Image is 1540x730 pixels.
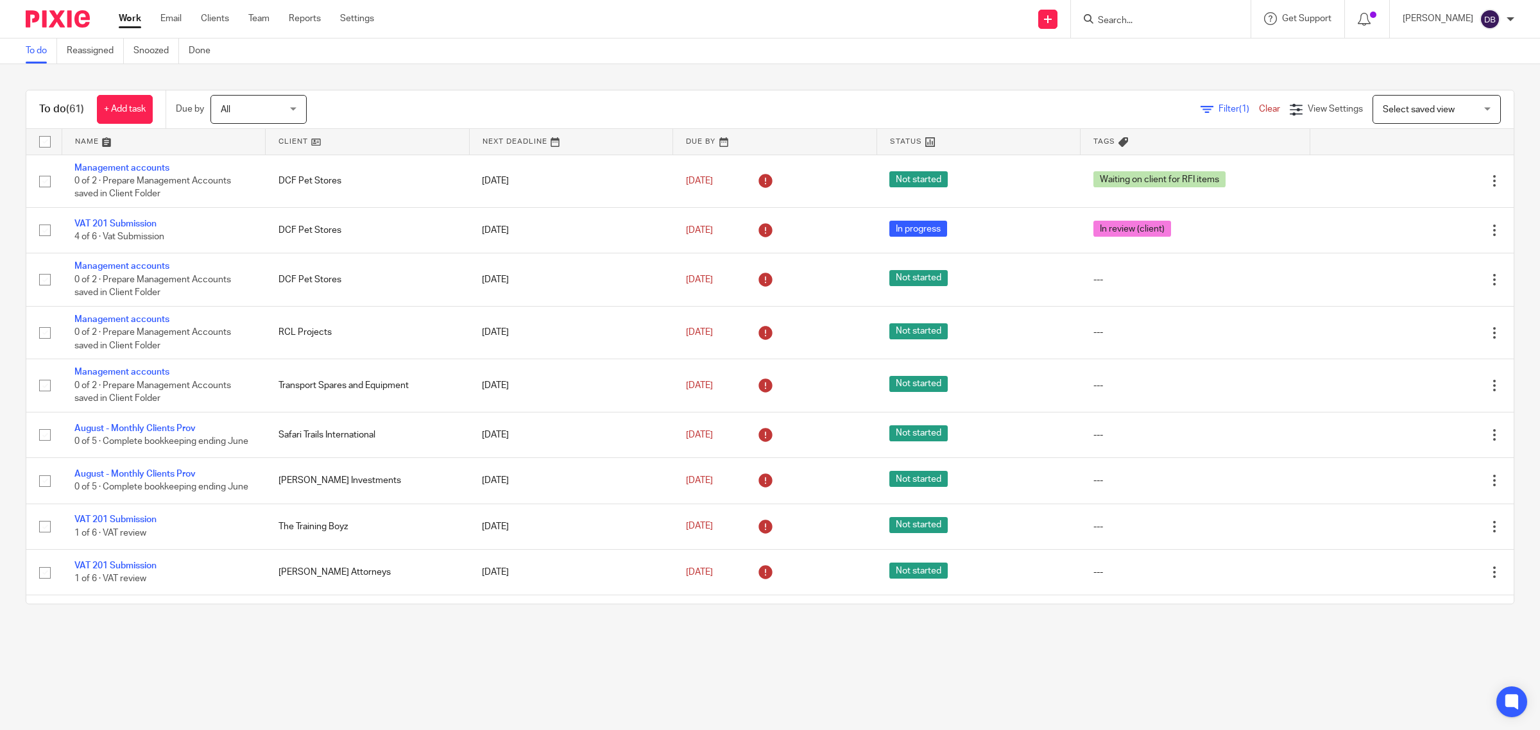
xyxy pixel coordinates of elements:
[469,504,673,549] td: [DATE]
[266,458,470,504] td: [PERSON_NAME] Investments
[340,12,374,25] a: Settings
[686,226,713,235] span: [DATE]
[266,359,470,412] td: Transport Spares and Equipment
[889,471,948,487] span: Not started
[469,207,673,253] td: [DATE]
[221,105,230,114] span: All
[1219,105,1259,114] span: Filter
[1093,326,1297,339] div: ---
[469,155,673,207] td: [DATE]
[469,595,673,648] td: [DATE]
[686,275,713,284] span: [DATE]
[1093,520,1297,533] div: ---
[686,476,713,485] span: [DATE]
[889,270,948,286] span: Not started
[889,517,948,533] span: Not started
[74,368,169,377] a: Management accounts
[889,425,948,441] span: Not started
[1403,12,1473,25] p: [PERSON_NAME]
[74,515,157,524] a: VAT 201 Submission
[889,323,948,339] span: Not started
[686,176,713,185] span: [DATE]
[119,12,141,25] a: Work
[1093,429,1297,441] div: ---
[266,155,470,207] td: DCF Pet Stores
[1093,273,1297,286] div: ---
[133,38,179,64] a: Snoozed
[889,171,948,187] span: Not started
[74,262,169,271] a: Management accounts
[1093,379,1297,392] div: ---
[1093,474,1297,487] div: ---
[74,219,157,228] a: VAT 201 Submission
[74,529,146,538] span: 1 of 6 · VAT review
[97,95,153,124] a: + Add task
[74,315,169,324] a: Management accounts
[889,563,948,579] span: Not started
[1282,14,1331,23] span: Get Support
[74,176,231,199] span: 0 of 2 · Prepare Management Accounts saved in Client Folder
[67,38,124,64] a: Reassigned
[266,306,470,359] td: RCL Projects
[74,574,146,583] span: 1 of 6 · VAT review
[1093,221,1171,237] span: In review (client)
[74,437,248,446] span: 0 of 5 · Complete bookkeeping ending June
[686,381,713,390] span: [DATE]
[889,221,947,237] span: In progress
[74,483,248,492] span: 0 of 5 · Complete bookkeeping ending June
[469,550,673,595] td: [DATE]
[469,458,673,504] td: [DATE]
[266,412,470,457] td: Safari Trails International
[39,103,84,116] h1: To do
[189,38,220,64] a: Done
[248,12,269,25] a: Team
[686,430,713,439] span: [DATE]
[266,595,470,648] td: Product Defined
[1308,105,1363,114] span: View Settings
[160,12,182,25] a: Email
[74,232,164,241] span: 4 of 6 · Vat Submission
[26,38,57,64] a: To do
[74,561,157,570] a: VAT 201 Submission
[26,10,90,28] img: Pixie
[266,504,470,549] td: The Training Boyz
[1097,15,1212,27] input: Search
[74,275,231,298] span: 0 of 2 · Prepare Management Accounts saved in Client Folder
[201,12,229,25] a: Clients
[1093,138,1115,145] span: Tags
[74,470,196,479] a: August - Monthly Clients Prov
[1239,105,1249,114] span: (1)
[469,412,673,457] td: [DATE]
[469,359,673,412] td: [DATE]
[176,103,204,115] p: Due by
[74,424,196,433] a: August - Monthly Clients Prov
[1093,171,1226,187] span: Waiting on client for RFI items
[74,328,231,350] span: 0 of 2 · Prepare Management Accounts saved in Client Folder
[1383,105,1455,114] span: Select saved view
[266,207,470,253] td: DCF Pet Stores
[1480,9,1500,30] img: svg%3E
[686,522,713,531] span: [DATE]
[1093,566,1297,579] div: ---
[469,306,673,359] td: [DATE]
[1259,105,1280,114] a: Clear
[266,253,470,306] td: DCF Pet Stores
[66,104,84,114] span: (61)
[74,381,231,403] span: 0 of 2 · Prepare Management Accounts saved in Client Folder
[469,253,673,306] td: [DATE]
[686,568,713,577] span: [DATE]
[74,164,169,173] a: Management accounts
[889,376,948,392] span: Not started
[289,12,321,25] a: Reports
[686,328,713,337] span: [DATE]
[266,550,470,595] td: [PERSON_NAME] Attorneys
